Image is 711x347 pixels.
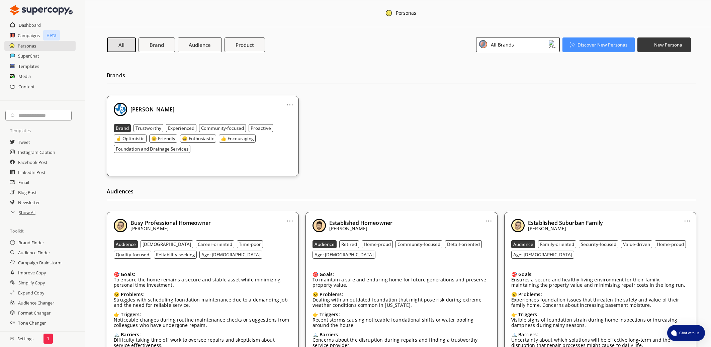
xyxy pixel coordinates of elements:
h2: Campaigns [18,30,40,40]
h2: Audiences [107,186,696,200]
b: Established Homeowner [329,219,392,227]
b: Problems: [320,291,343,297]
button: Product [225,37,265,52]
h2: Tone Changer [18,318,46,328]
div: All Brands [488,40,514,49]
span: Chat with us [677,330,701,336]
b: Audience [116,241,136,247]
a: ... [485,215,492,221]
h2: Instagram Caption [18,147,55,157]
button: Brand [139,37,175,52]
a: Simplify Copy [18,278,45,288]
b: New Persona [654,42,682,48]
b: Home-proud [364,241,391,247]
b: Value-driven [623,241,650,247]
p: [PERSON_NAME] [130,226,211,231]
button: 👍 Encouraging [219,135,256,143]
p: Ensures a secure and healthy living environment for their family, maintaining the property value ... [511,277,689,288]
div: Personas [396,10,416,18]
b: Time-poor [239,241,261,247]
a: Show All [19,207,35,218]
img: Close [479,40,487,48]
a: Blog Post [18,187,37,197]
a: ... [286,99,293,105]
b: Home-proud [657,241,684,247]
b: Discover New Personas [577,42,627,48]
b: Community-focused [201,125,244,131]
a: Content [18,82,35,92]
b: Age: [DEMOGRAPHIC_DATA] [513,252,572,258]
a: Campaign Brainstorm [18,258,62,268]
button: 😊 Friendly [149,135,177,143]
a: Tweet [18,137,30,147]
b: Triggers: [518,311,538,318]
a: Media [18,71,31,81]
h2: Templates [18,61,39,71]
b: Goals: [320,271,334,277]
a: Expand Copy [18,288,44,298]
div: 😟 [511,292,689,297]
h2: SuperChat [18,51,39,61]
p: [PERSON_NAME] [528,226,603,231]
p: Beta [43,30,60,40]
b: Audience [189,41,211,48]
a: ... [286,215,293,221]
b: Quality-focused [116,252,149,258]
button: Value-driven [621,240,652,248]
button: Audience [114,240,138,248]
b: [PERSON_NAME] [130,106,174,113]
button: Audience [511,240,535,248]
b: 😄 Enthusiastic [182,136,214,142]
button: Career-oriented [196,240,234,248]
button: Foundation and Drainage Services [114,145,190,153]
button: Community-focused [199,124,246,132]
div: 🏔️ [511,332,689,337]
h2: Facebook Post [18,157,48,167]
b: Foundation and Drainage Services [116,146,188,152]
p: To ensure the home remains a secure and stable asset while minimizing personal time investment. [114,277,292,288]
button: Home-proud [655,240,686,248]
b: Reliability-seeking [156,252,195,258]
b: Community-focused [397,241,440,247]
p: Struggles with scheduling foundation maintenance due to a demanding job and the need for reliable... [114,297,292,308]
a: Dashboard [19,20,41,30]
button: 😄 Enthusiastic [180,135,216,143]
b: Problems: [121,291,144,297]
button: Age: [DEMOGRAPHIC_DATA] [199,251,262,259]
div: 🎯 [511,272,689,277]
button: Experienced [166,124,196,132]
button: Family-oriented [538,240,576,248]
p: 1 [47,336,50,341]
a: Brand Finder [18,238,44,248]
p: [PERSON_NAME] [329,226,392,231]
b: Age: [DEMOGRAPHIC_DATA] [315,252,373,258]
button: 🤞 Optimistic [114,135,147,143]
h2: Email [18,177,29,187]
a: LinkedIn Post [18,167,46,177]
p: Experiences foundation issues that threaten the safety and value of their family home. Concerns a... [511,297,689,308]
h2: Personas [18,41,36,51]
button: Age: [DEMOGRAPHIC_DATA] [313,251,375,259]
b: Product [236,41,254,48]
button: Detail-oriented [445,240,482,248]
button: atlas-launcher [667,325,705,341]
div: 😟 [313,292,491,297]
img: Close [10,337,14,341]
a: Improve Copy [18,268,46,278]
b: Barriers: [121,331,141,338]
div: 🎯 [114,272,292,277]
img: Close [313,219,326,232]
button: Security-focused [579,240,618,248]
b: Brand [150,41,164,48]
div: 👉 [114,312,292,317]
b: Security-focused [581,241,616,247]
div: 🏔️ [114,332,292,337]
p: Visible signs of foundation strain during home inspections or increasing dampness during rainy se... [511,317,689,328]
button: Reliability-seeking [154,251,197,259]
